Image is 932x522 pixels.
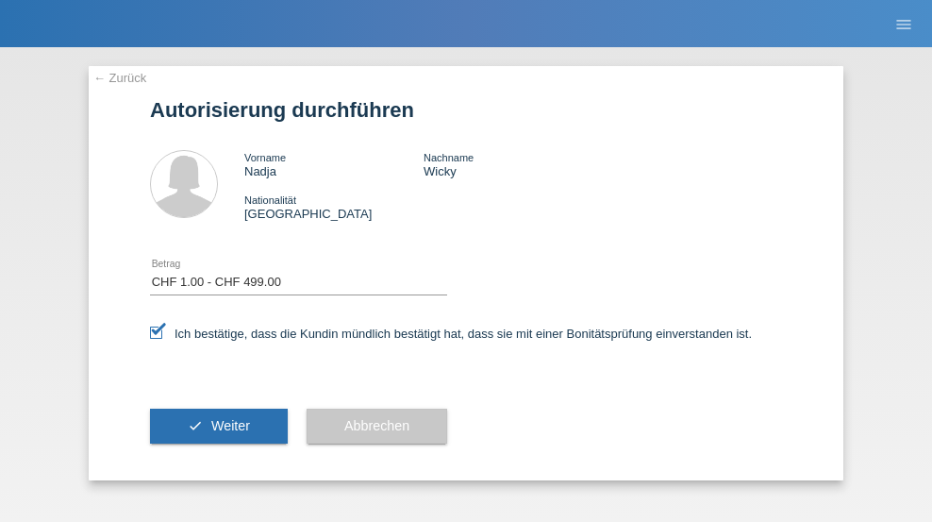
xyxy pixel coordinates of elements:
button: check Weiter [150,409,288,445]
div: Wicky [424,150,603,178]
div: Nadja [244,150,424,178]
span: Nationalität [244,194,296,206]
span: Abbrechen [344,418,409,433]
h1: Autorisierung durchführen [150,98,782,122]
span: Weiter [211,418,250,433]
i: menu [894,15,913,34]
label: Ich bestätige, dass die Kundin mündlich bestätigt hat, dass sie mit einer Bonitätsprüfung einvers... [150,327,752,341]
button: Abbrechen [307,409,447,445]
a: ← Zurück [93,71,146,85]
a: menu [885,18,923,29]
span: Vorname [244,152,286,163]
div: [GEOGRAPHIC_DATA] [244,193,424,221]
i: check [188,418,203,433]
span: Nachname [424,152,474,163]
